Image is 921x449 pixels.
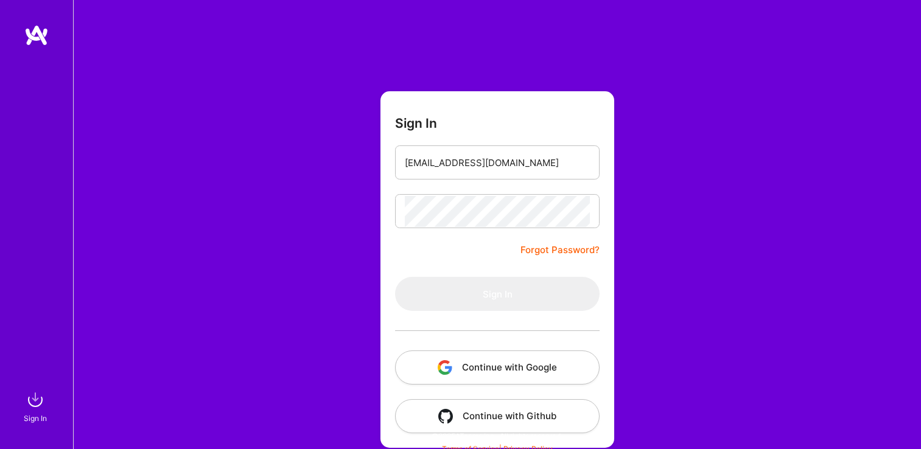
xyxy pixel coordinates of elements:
[438,360,452,375] img: icon
[405,147,590,178] input: Email...
[24,412,47,425] div: Sign In
[23,388,47,412] img: sign in
[24,24,49,46] img: logo
[520,243,600,257] a: Forgot Password?
[26,388,47,425] a: sign inSign In
[395,277,600,311] button: Sign In
[438,409,453,423] img: icon
[395,116,437,131] h3: Sign In
[395,350,600,385] button: Continue with Google
[395,399,600,433] button: Continue with Github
